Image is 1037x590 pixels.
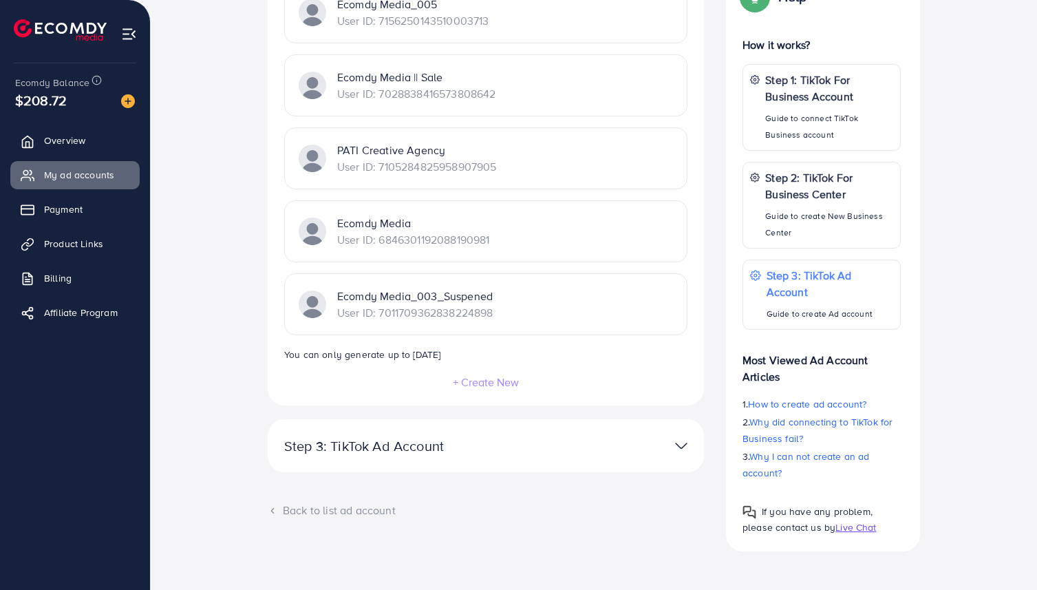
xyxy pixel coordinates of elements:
[299,218,326,245] img: TikTok partner
[742,414,901,447] p: 2.
[44,168,114,182] span: My ad accounts
[337,158,496,175] p: User ID: 7105284825958907905
[10,299,140,326] a: Affiliate Program
[299,72,326,99] img: TikTok partner
[337,288,493,304] p: Ecomdy Media_003_Suspened
[452,376,520,388] button: + Create New
[337,85,495,102] p: User ID: 7028838416573808642
[10,127,140,154] a: Overview
[15,76,89,89] span: Ecomdy Balance
[748,397,866,411] span: How to create ad account?
[299,145,326,172] img: TikTok partner
[979,528,1027,580] iframe: Chat
[44,202,83,216] span: Payment
[10,264,140,292] a: Billing
[10,161,140,189] a: My ad accounts
[337,231,489,248] p: User ID: 6846301192088190981
[742,415,892,445] span: Why did connecting to TikTok for Business fail?
[121,26,137,42] img: menu
[742,505,756,519] img: Popup guide
[10,230,140,257] a: Product Links
[742,505,873,534] span: If you have any problem, please contact us by
[765,72,893,105] p: Step 1: TikTok For Business Account
[268,503,704,518] div: Back to list ad account
[742,450,870,480] span: Why I can not create an ad account?
[765,110,893,143] p: Guide to connect TikTok Business account
[337,215,489,231] p: Ecomdy Media
[44,271,72,285] span: Billing
[767,306,893,322] p: Guide to create Ad account
[14,19,107,41] img: logo
[284,348,440,361] small: You can only generate up to [DATE]
[10,196,140,223] a: Payment
[765,208,893,241] p: Guide to create New Business Center
[44,134,85,147] span: Overview
[767,267,893,300] p: Step 3: TikTok Ad Account
[299,291,326,318] img: TikTok partner
[337,142,496,158] p: PATI Creative Agency
[742,396,901,412] p: 1.
[675,436,687,456] img: TikTok partner
[742,448,901,481] p: 3.
[15,90,67,110] span: $208.72
[121,94,135,108] img: image
[337,304,493,321] p: User ID: 7011709362838224898
[765,169,893,202] p: Step 2: TikTok For Business Center
[44,306,118,319] span: Affiliate Program
[44,237,103,251] span: Product Links
[835,520,876,534] span: Live Chat
[337,12,489,29] p: User ID: 7156250143510003713
[284,438,546,454] p: Step 3: TikTok Ad Account
[337,69,495,85] p: Ecomdy Media || Sale
[742,341,901,385] p: Most Viewed Ad Account Articles
[742,36,901,53] p: How it works?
